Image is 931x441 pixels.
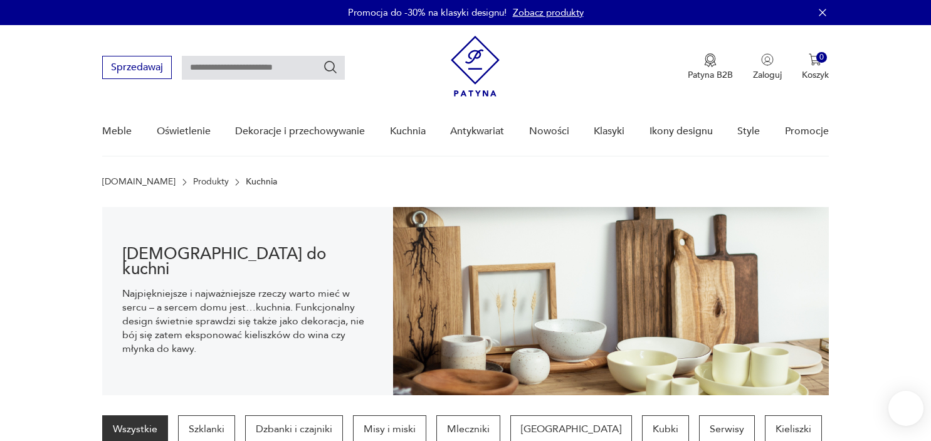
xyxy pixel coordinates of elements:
[246,177,277,187] p: Kuchnia
[802,69,829,81] p: Koszyk
[688,53,733,81] button: Patyna B2B
[737,107,760,156] a: Style
[122,247,372,277] h1: [DEMOGRAPHIC_DATA] do kuchni
[390,107,426,156] a: Kuchnia
[594,107,624,156] a: Klasyki
[451,36,500,97] img: Patyna - sklep z meblami i dekoracjami vintage
[102,177,176,187] a: [DOMAIN_NAME]
[393,207,829,395] img: b2f6bfe4a34d2e674d92badc23dc4074.jpg
[193,177,229,187] a: Produkty
[102,107,132,156] a: Meble
[802,53,829,81] button: 0Koszyk
[888,391,923,426] iframe: Smartsupp widget button
[513,6,584,19] a: Zobacz produkty
[753,53,782,81] button: Zaloguj
[688,69,733,81] p: Patyna B2B
[785,107,829,156] a: Promocje
[102,56,172,79] button: Sprzedawaj
[688,53,733,81] a: Ikona medaluPatyna B2B
[102,64,172,73] a: Sprzedawaj
[122,287,372,356] p: Najpiękniejsze i najważniejsze rzeczy warto mieć w sercu – a sercem domu jest…kuchnia. Funkcjonal...
[323,60,338,75] button: Szukaj
[761,53,774,66] img: Ikonka użytkownika
[157,107,211,156] a: Oświetlenie
[529,107,569,156] a: Nowości
[650,107,713,156] a: Ikony designu
[809,53,821,66] img: Ikona koszyka
[235,107,365,156] a: Dekoracje i przechowywanie
[753,69,782,81] p: Zaloguj
[450,107,504,156] a: Antykwariat
[704,53,717,67] img: Ikona medalu
[348,6,507,19] p: Promocja do -30% na klasyki designu!
[816,52,827,63] div: 0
